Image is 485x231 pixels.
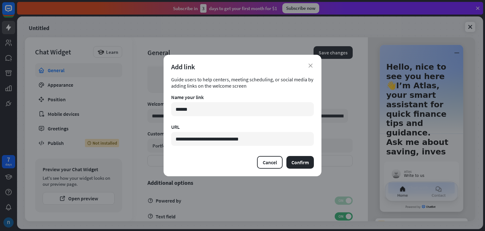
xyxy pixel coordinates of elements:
button: Open LiveChat chat widget [5,3,24,22]
button: Cancel [257,156,283,169]
div: URL [171,124,314,130]
button: Confirm [286,156,314,169]
div: Guide users to help centers, meeting scheduling, or social media by adding links on the welcome s... [171,76,314,89]
div: Add link [171,62,314,71]
div: Name your link [171,94,314,100]
i: close [308,64,313,68]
